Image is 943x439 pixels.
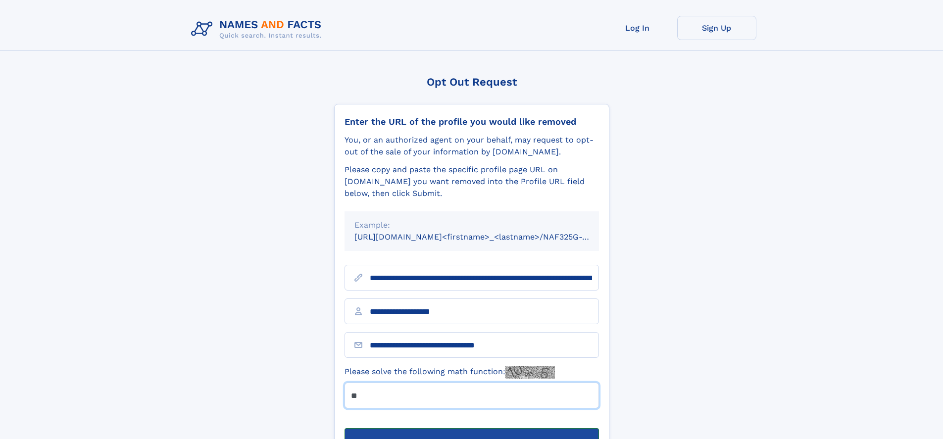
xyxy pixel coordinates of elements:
[598,16,677,40] a: Log In
[677,16,756,40] a: Sign Up
[345,366,555,379] label: Please solve the following math function:
[354,219,589,231] div: Example:
[354,232,618,242] small: [URL][DOMAIN_NAME]<firstname>_<lastname>/NAF325G-xxxxxxxx
[187,16,330,43] img: Logo Names and Facts
[334,76,609,88] div: Opt Out Request
[345,116,599,127] div: Enter the URL of the profile you would like removed
[345,164,599,199] div: Please copy and paste the specific profile page URL on [DOMAIN_NAME] you want removed into the Pr...
[345,134,599,158] div: You, or an authorized agent on your behalf, may request to opt-out of the sale of your informatio...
